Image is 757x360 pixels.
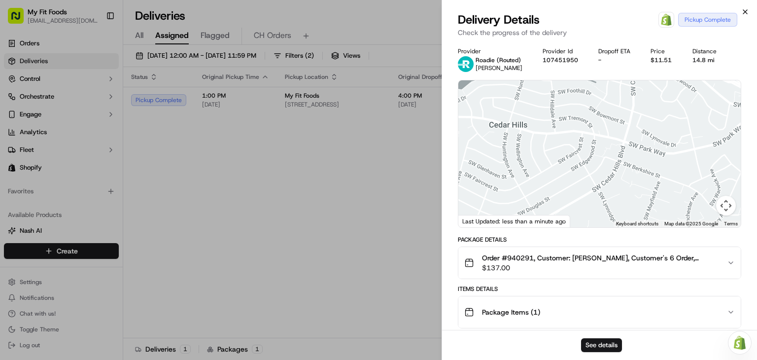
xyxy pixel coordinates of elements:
[716,196,736,216] button: Map camera controls
[458,28,741,37] p: Check the progress of the delivery
[461,215,493,227] a: Open this area in Google Maps (opens a new window)
[476,64,522,72] span: [PERSON_NAME]
[598,47,635,55] div: Dropoff ETA
[10,10,30,30] img: Nash
[692,47,721,55] div: Distance
[26,64,177,74] input: Got a question? Start typing here...
[616,220,658,227] button: Keyboard shortcuts
[458,12,540,28] span: Delivery Details
[69,167,119,175] a: Powered byPylon
[34,104,125,112] div: We're available if you need us!
[692,56,721,64] div: 14.8 mi
[476,56,522,64] p: Roadie (Routed)
[598,56,635,64] div: -
[20,143,75,153] span: Knowledge Base
[98,167,119,175] span: Pylon
[10,94,28,112] img: 1736555255976-a54dd68f-1ca7-489b-9aae-adbdc363a1c4
[83,144,91,152] div: 💻
[543,56,578,64] button: 107451950
[482,307,540,317] span: Package Items ( 1 )
[10,144,18,152] div: 📗
[458,215,570,227] div: Last Updated: less than a minute ago
[34,94,162,104] div: Start new chat
[10,39,179,55] p: Welcome 👋
[651,47,676,55] div: Price
[168,97,179,109] button: Start new chat
[660,14,672,26] img: Shopify
[458,56,474,72] img: roadie-logo-v2.jpg
[458,247,741,279] button: Order #940291, Customer: [PERSON_NAME], Customer's 6 Order, [US_STATE], Same Day: [DATE] | Time: ...
[93,143,158,153] span: API Documentation
[651,56,676,64] div: $11.51
[79,139,162,157] a: 💻API Documentation
[724,221,738,226] a: Terms (opens in new tab)
[482,253,719,263] span: Order #940291, Customer: [PERSON_NAME], Customer's 6 Order, [US_STATE], Same Day: [DATE] | Time: ...
[581,338,622,352] button: See details
[543,47,583,55] div: Provider Id
[664,221,718,226] span: Map data ©2025 Google
[6,139,79,157] a: 📗Knowledge Base
[482,263,719,273] span: $137.00
[458,285,741,293] div: Items Details
[458,236,741,244] div: Package Details
[658,12,674,28] a: Shopify
[458,296,741,328] button: Package Items (1)
[458,47,527,55] div: Provider
[461,215,493,227] img: Google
